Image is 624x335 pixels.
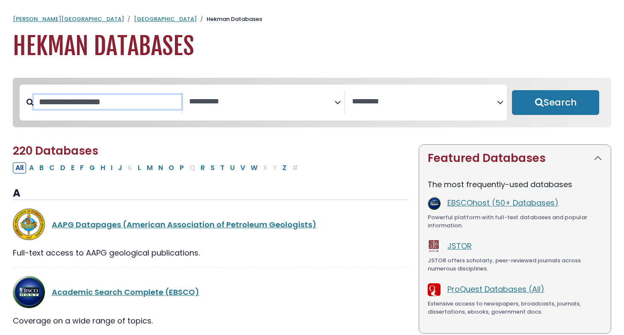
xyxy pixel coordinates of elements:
button: Filter Results O [166,162,177,173]
div: Coverage on a wide range of topics. [13,315,408,326]
button: Filter Results M [144,162,155,173]
nav: breadcrumb [13,15,611,24]
div: Extensive access to newspapers, broadcasts, journals, dissertations, ebooks, government docs. [428,300,602,316]
a: JSTOR [447,241,472,251]
div: Alpha-list to filter by first letter of database name [13,162,302,173]
button: Filter Results A [27,162,36,173]
button: Filter Results B [37,162,46,173]
textarea: Search [352,97,497,106]
button: Featured Databases [419,145,611,172]
div: JSTOR offers scholarly, peer-reviewed journals across numerous disciplines. [428,256,602,273]
button: Filter Results J [115,162,125,173]
a: EBSCOhost (50+ Databases) [447,197,559,208]
button: Filter Results E [68,162,77,173]
button: Filter Results C [47,162,57,173]
button: Filter Results N [156,162,166,173]
li: Hekman Databases [197,15,262,24]
button: Filter Results I [108,162,115,173]
textarea: Search [189,97,334,106]
button: Filter Results V [238,162,248,173]
button: Filter Results T [218,162,227,173]
a: Academic Search Complete (EBSCO) [52,287,199,297]
button: Filter Results U [228,162,237,173]
a: [GEOGRAPHIC_DATA] [134,15,197,23]
div: Powerful platform with full-text databases and popular information. [428,213,602,230]
a: AAPG Datapages (American Association of Petroleum Geologists) [52,219,316,230]
button: Filter Results F [77,162,86,173]
button: Filter Results D [58,162,68,173]
button: Filter Results W [248,162,260,173]
button: Submit for Search Results [512,90,599,115]
button: Filter Results R [198,162,207,173]
p: The most frequently-used databases [428,179,602,190]
button: Filter Results L [135,162,144,173]
div: Full-text access to AAPG geological publications. [13,247,408,259]
a: [PERSON_NAME][GEOGRAPHIC_DATA] [13,15,124,23]
h1: Hekman Databases [13,32,611,61]
button: Filter Results G [87,162,98,173]
h3: A [13,187,408,200]
button: All [13,162,26,173]
nav: Search filters [13,78,611,127]
input: Search database by title or keyword [34,95,181,109]
a: ProQuest Databases (All) [447,284,544,294]
span: 220 Databases [13,143,98,159]
button: Filter Results S [208,162,217,173]
button: Filter Results P [177,162,186,173]
button: Filter Results Z [280,162,289,173]
button: Filter Results H [98,162,108,173]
